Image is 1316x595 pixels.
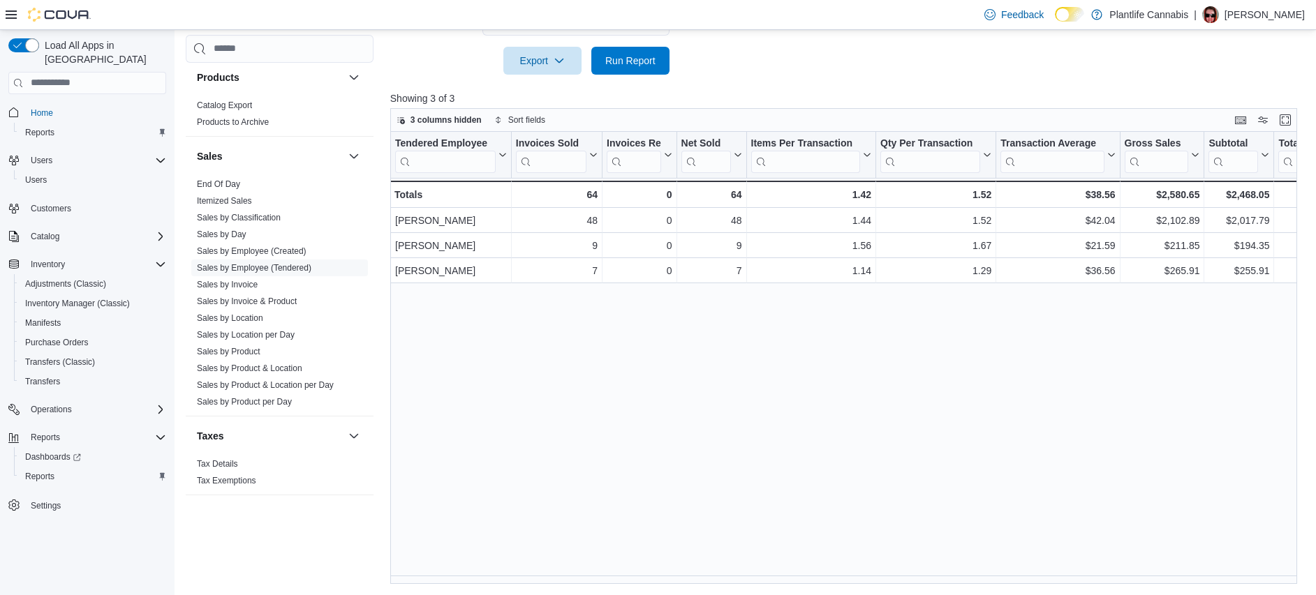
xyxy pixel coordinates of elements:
[25,376,60,387] span: Transfers
[516,137,586,150] div: Invoices Sold
[607,186,672,203] div: 0
[20,334,94,351] a: Purchase Orders
[411,114,482,126] span: 3 columns hidden
[395,237,507,254] div: [PERSON_NAME]
[681,137,741,172] button: Net Sold
[3,227,172,246] button: Catalog
[395,137,496,150] div: Tendered Employee
[14,313,172,333] button: Manifests
[489,112,551,128] button: Sort fields
[197,263,311,273] a: Sales by Employee (Tendered)
[25,451,81,462] span: Dashboards
[197,476,256,485] a: Tax Exemptions
[395,262,507,279] div: [PERSON_NAME]
[880,186,991,203] div: 1.52
[197,397,292,407] a: Sales by Product per Day
[3,400,172,419] button: Operations
[14,467,172,486] button: Reports
[25,199,166,217] span: Customers
[512,47,573,75] span: Export
[1124,237,1199,254] div: $211.85
[31,404,72,415] span: Operations
[1208,262,1269,279] div: $255.91
[25,256,71,273] button: Inventory
[20,276,112,292] a: Adjustments (Classic)
[197,429,224,443] h3: Taxes
[3,198,172,218] button: Customers
[25,152,58,169] button: Users
[605,54,656,68] span: Run Report
[197,262,311,273] span: Sales by Employee (Tendered)
[197,229,246,239] a: Sales by Day
[197,246,306,257] span: Sales by Employee (Created)
[880,212,991,229] div: 1.52
[197,330,295,340] a: Sales by Location per Day
[25,429,166,446] span: Reports
[979,1,1049,29] a: Feedback
[197,458,238,469] span: Tax Details
[197,117,269,127] a: Products to Archive
[20,449,87,465] a: Dashboards
[516,186,598,203] div: 64
[607,137,660,172] div: Invoices Ref
[508,114,545,126] span: Sort fields
[516,137,586,172] div: Invoices Sold
[14,170,172,190] button: Users
[20,276,166,292] span: Adjustments (Classic)
[1255,112,1271,128] button: Display options
[197,229,246,240] span: Sales by Day
[591,47,670,75] button: Run Report
[516,212,598,229] div: 48
[197,179,240,190] span: End Of Day
[197,196,252,206] a: Itemized Sales
[197,329,295,340] span: Sales by Location per Day
[1109,6,1188,23] p: Plantlife Cannabis
[20,315,166,331] span: Manifests
[25,104,166,121] span: Home
[25,174,47,186] span: Users
[197,347,260,356] a: Sales by Product
[197,346,260,357] span: Sales by Product
[1055,7,1084,22] input: Dark Mode
[395,137,496,172] div: Tendered Employee
[197,179,240,189] a: End Of Day
[1124,137,1188,150] div: Gross Sales
[1208,137,1269,172] button: Subtotal
[880,137,980,150] div: Qty Per Transaction
[751,137,860,150] div: Items Per Transaction
[14,333,172,352] button: Purchase Orders
[186,455,374,495] div: Taxes
[197,380,334,390] a: Sales by Product & Location per Day
[14,274,172,294] button: Adjustments (Classic)
[197,313,263,323] a: Sales by Location
[880,137,980,172] div: Qty Per Transaction
[25,337,89,348] span: Purchase Orders
[14,447,172,467] a: Dashboards
[8,97,166,552] nav: Complex example
[197,100,252,110] a: Catalog Export
[516,137,598,172] button: Invoices Sold
[14,123,172,142] button: Reports
[516,237,598,254] div: 9
[1124,262,1199,279] div: $265.91
[14,372,172,391] button: Transfers
[197,70,239,84] h3: Products
[25,228,65,245] button: Catalog
[20,468,166,485] span: Reports
[20,124,60,141] a: Reports
[25,105,59,121] a: Home
[3,103,172,123] button: Home
[31,107,53,119] span: Home
[1000,212,1115,229] div: $42.04
[14,352,172,372] button: Transfers (Classic)
[1000,237,1115,254] div: $21.59
[197,195,252,206] span: Itemized Sales
[681,186,741,203] div: 64
[31,155,52,166] span: Users
[20,172,52,188] a: Users
[1124,137,1188,172] div: Gross Sales
[197,296,297,306] a: Sales by Invoice & Product
[20,315,66,331] a: Manifests
[1225,6,1305,23] p: [PERSON_NAME]
[20,373,66,390] a: Transfers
